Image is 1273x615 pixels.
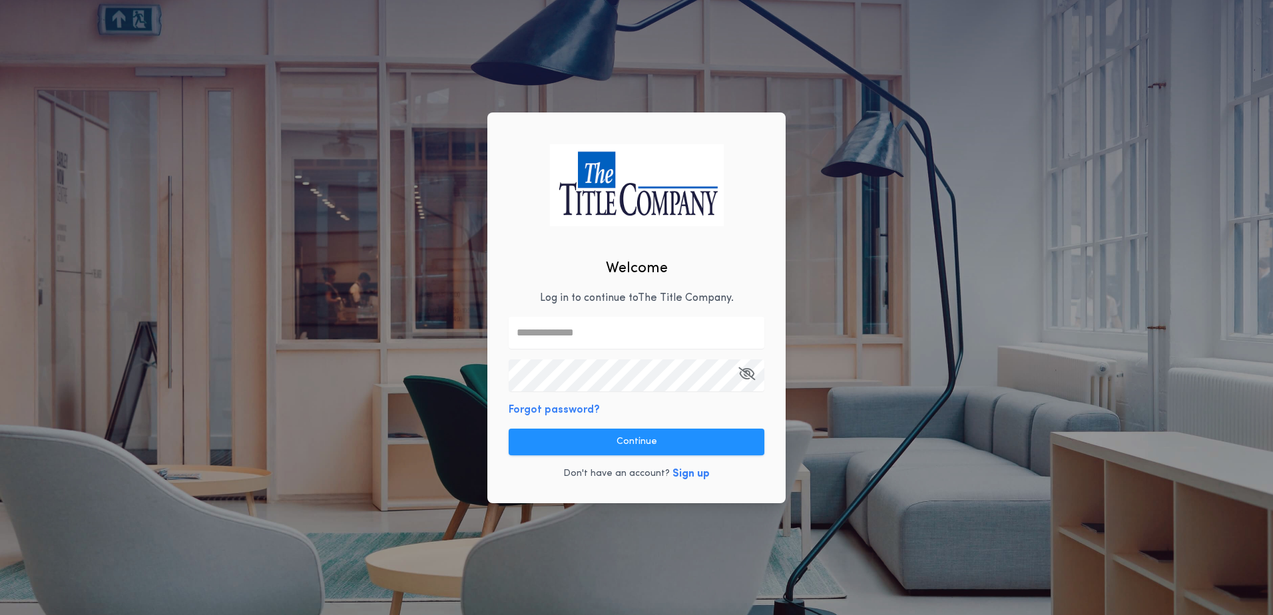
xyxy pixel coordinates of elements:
button: Sign up [672,466,710,482]
p: Don't have an account? [563,467,670,481]
img: logo [549,144,724,226]
button: Forgot password? [509,402,600,418]
button: Continue [509,429,764,455]
p: Log in to continue to The Title Company . [540,290,734,306]
h2: Welcome [606,258,668,280]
